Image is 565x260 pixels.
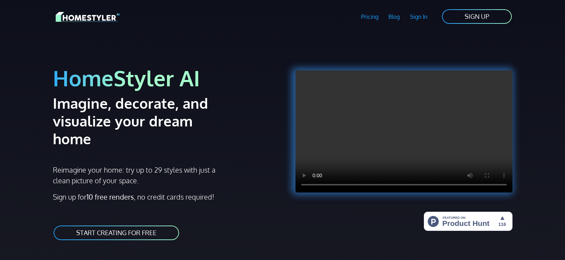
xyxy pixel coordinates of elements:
a: Sign In [405,9,433,25]
a: Blog [383,9,405,25]
a: Pricing [356,9,383,25]
img: HomeStyler AI - Interior Design Made Easy: One Click to Your Dream Home | Product Hunt [424,212,513,231]
h1: HomeStyler AI [53,65,278,91]
a: START CREATING FOR FREE [53,225,180,241]
img: HomeStyler AI logo [56,11,120,23]
p: Sign up for , no credit cards required! [53,191,278,202]
h2: Imagine, decorate, and visualize your dream home [53,94,233,147]
p: Reimagine your home: try up to 29 styles with just a clean picture of your space. [53,164,222,186]
a: SIGN UP [441,9,513,25]
strong: 10 free renders [87,192,134,201]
